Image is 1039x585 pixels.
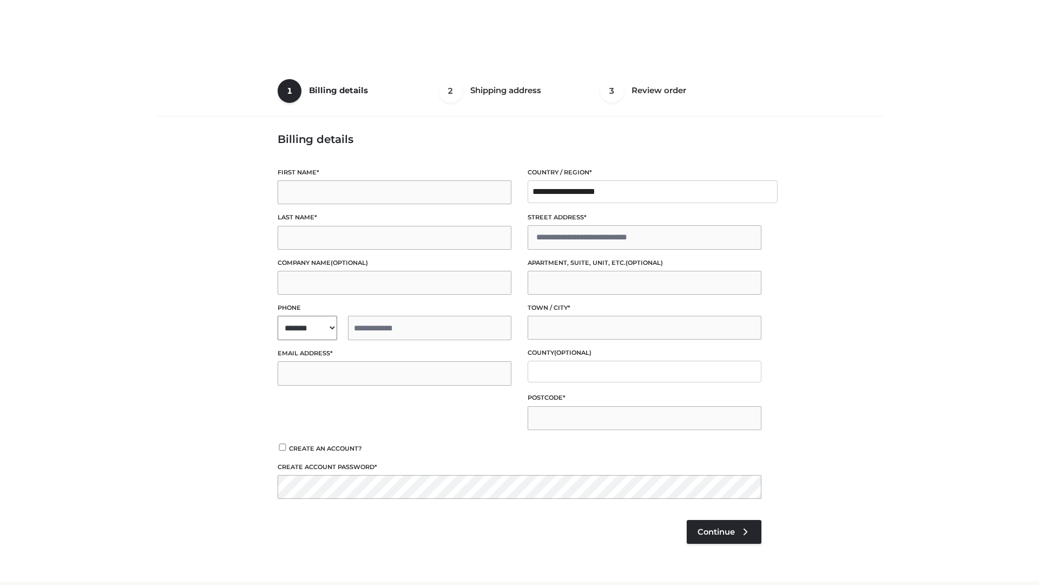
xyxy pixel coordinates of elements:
a: Continue [687,520,761,544]
span: 2 [439,79,463,103]
label: First name [278,167,511,178]
label: Postcode [528,393,761,403]
span: (optional) [626,259,663,266]
label: Company name [278,258,511,268]
label: Last name [278,212,511,223]
span: (optional) [331,259,368,266]
label: County [528,348,761,358]
h3: Billing details [278,133,761,146]
label: Phone [278,303,511,313]
label: Country / Region [528,167,761,178]
span: 1 [278,79,301,103]
label: Town / City [528,303,761,313]
span: 3 [600,79,624,103]
span: Create an account? [289,445,362,452]
span: (optional) [554,349,591,356]
span: Billing details [309,85,368,95]
span: Shipping address [470,85,541,95]
span: Review order [632,85,686,95]
span: Continue [698,527,735,537]
label: Street address [528,212,761,223]
label: Create account password [278,462,761,472]
label: Apartment, suite, unit, etc. [528,258,761,268]
input: Create an account? [278,444,287,451]
label: Email address [278,348,511,359]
